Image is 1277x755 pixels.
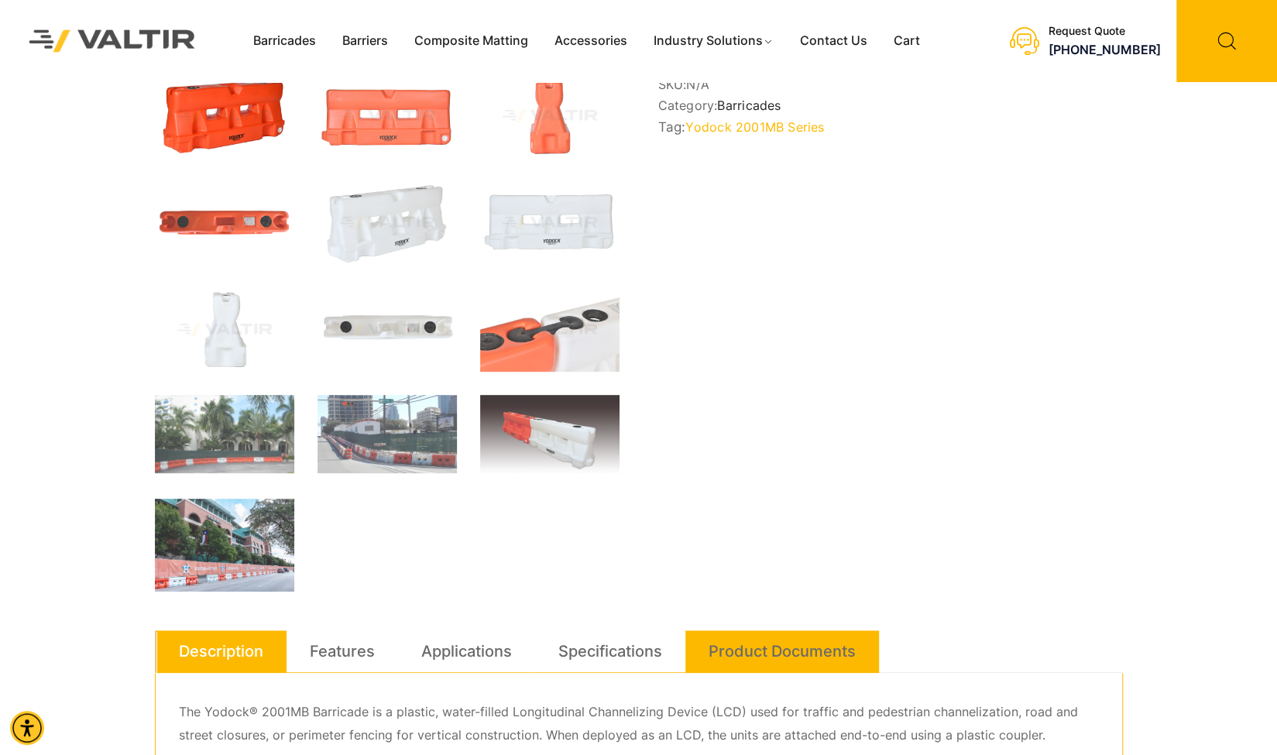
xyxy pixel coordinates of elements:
img: 2001MB_Org_3Q.jpg [155,74,294,158]
a: Specifications [558,630,662,672]
img: An orange traffic barrier with two rectangular openings and a logo, designed for road safety and ... [318,74,457,158]
img: A construction area with orange and white barriers, surrounded by palm trees and a building in th... [155,395,294,473]
img: A white plastic container with a unique shape, likely used for storage or dispensing liquids. [155,288,294,372]
a: Barriers [329,29,401,53]
a: Product Documents [709,630,856,672]
span: Category: [658,98,1123,113]
a: Accessories [541,29,640,53]
img: Close-up of two connected plastic containers, one orange and one white, featuring black caps and ... [480,288,620,372]
a: Description [179,630,263,672]
a: Cart [881,29,933,53]
a: Barricades [240,29,329,53]
a: Features [310,630,375,672]
a: Barricades [717,98,781,113]
img: A white plastic barrier with two rectangular openings, featuring the brand name "Yodock" and a logo. [480,181,620,265]
img: A white plastic tank with two black caps and a label on the side, viewed from above. [318,288,457,372]
a: Contact Us [787,29,881,53]
img: Rentals-Astros-Barricades-Valtir.jpg [155,499,294,592]
p: The Yodock® 2001MB Barricade is a plastic, water-filled Longitudinal Channelizing Device (LCD) us... [179,701,1099,747]
a: Industry Solutions [640,29,787,53]
img: An orange traffic cone with a wide base and a tapered top, designed for road safety and traffic m... [480,74,620,158]
a: Yodock 2001MB Series [685,119,824,135]
img: THR-Yodock-2001MB-6-3-14.png [480,395,620,475]
div: Request Quote [1049,25,1161,38]
img: An orange plastic dock float with two circular openings and a rectangular label on top. [155,181,294,265]
div: Accessibility Menu [10,711,44,745]
a: Applications [421,630,512,672]
img: Construction site with traffic barriers, green fencing, and a street sign for Nueces St. in an ur... [318,395,457,473]
span: SKU: [658,77,1123,92]
img: A white plastic barrier with a textured surface, designed for traffic control or safety purposes. [318,181,457,265]
img: Valtir Rentals [12,12,213,70]
a: call (888) 496-3625 [1049,42,1161,57]
span: N/A [686,77,709,92]
span: Tag: [658,119,1123,135]
a: Composite Matting [401,29,541,53]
